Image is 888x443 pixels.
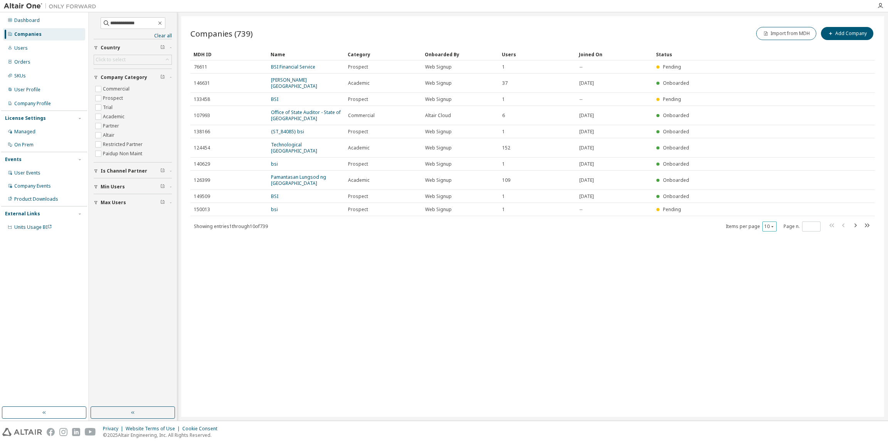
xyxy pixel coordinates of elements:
div: Users [14,45,28,51]
span: [DATE] [579,129,594,135]
span: 1 [502,206,505,213]
span: Academic [348,145,370,151]
button: 10 [764,223,775,230]
span: Prospect [348,96,368,102]
a: Pamantasan Lungsod ng [GEOGRAPHIC_DATA] [271,174,326,186]
span: Units Usage BI [14,224,52,230]
div: Orders [14,59,30,65]
button: Is Channel Partner [94,163,172,180]
a: bsi [271,206,278,213]
div: Name [271,48,341,60]
span: Web Signup [425,64,452,70]
span: Clear filter [160,200,165,206]
button: Country [94,39,172,56]
span: 1 [502,161,505,167]
span: 6 [502,112,505,119]
div: Companies [14,31,42,37]
span: Altair Cloud [425,112,451,119]
div: Company Profile [14,101,51,107]
button: Import from MDH [756,27,816,40]
div: User Events [14,170,40,176]
span: Academic [348,177,370,183]
div: Events [5,156,22,163]
span: Companies (739) [190,28,253,39]
span: 1 [502,96,505,102]
img: facebook.svg [47,428,55,436]
span: Web Signup [425,145,452,151]
span: 1 [502,64,505,70]
a: BSI [271,193,278,200]
a: bsi [271,161,278,167]
span: Company Category [101,74,147,81]
label: Commercial [103,84,131,94]
span: [DATE] [579,177,594,183]
div: Category [348,48,419,60]
div: Click to select [94,55,172,64]
span: 138166 [194,129,210,135]
div: Dashboard [14,17,40,23]
span: Prospect [348,129,368,135]
span: Prospect [348,206,368,213]
div: Managed [14,129,35,135]
span: 1 [502,129,505,135]
a: Clear all [94,33,172,39]
span: Onboarded [663,144,689,151]
span: [DATE] [579,80,594,86]
span: Clear filter [160,45,165,51]
label: Paidup Non Maint [103,149,144,158]
span: Onboarded [663,128,689,135]
button: Company Category [94,69,172,86]
a: {ST_84085} bsi [271,128,304,135]
span: Prospect [348,193,368,200]
a: BSI [271,96,278,102]
span: 37 [502,80,508,86]
span: 140629 [194,161,210,167]
div: Users [502,48,573,60]
div: Joined On [579,48,650,60]
label: Prospect [103,94,124,103]
span: Commercial [348,112,375,119]
span: Showing entries 1 through 10 of 739 [194,223,268,230]
img: altair_logo.svg [2,428,42,436]
span: 149509 [194,193,210,200]
div: On Prem [14,142,34,148]
span: Max Users [101,200,126,206]
a: BSI Financial Service [271,64,315,70]
div: Website Terms of Use [126,426,182,432]
div: MDH ID [193,48,264,60]
span: Is Channel Partner [101,168,147,174]
span: Web Signup [425,206,452,213]
p: © 2025 Altair Engineering, Inc. All Rights Reserved. [103,432,222,438]
span: [DATE] [579,145,594,151]
label: Trial [103,103,114,112]
button: Max Users [94,194,172,211]
div: Privacy [103,426,126,432]
span: Min Users [101,184,125,190]
span: Prospect [348,161,368,167]
span: Pending [663,64,681,70]
label: Academic [103,112,126,121]
span: Clear filter [160,168,165,174]
img: Altair One [4,2,100,10]
span: Items per page [726,221,777,232]
span: 1 [502,193,505,200]
span: Web Signup [425,80,452,86]
span: 109 [502,177,510,183]
span: Onboarded [663,161,689,167]
span: Onboarded [663,80,689,86]
span: 146631 [194,80,210,86]
span: 76611 [194,64,207,70]
span: -- [579,96,582,102]
span: Prospect [348,64,368,70]
span: 133458 [194,96,210,102]
span: Web Signup [425,129,452,135]
a: Office of State Auditor - State of [GEOGRAPHIC_DATA] [271,109,341,122]
div: Onboarded By [425,48,496,60]
div: Cookie Consent [182,426,222,432]
span: Academic [348,80,370,86]
div: SKUs [14,73,26,79]
span: Onboarded [663,193,689,200]
span: Web Signup [425,193,452,200]
span: Pending [663,96,681,102]
span: Country [101,45,120,51]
